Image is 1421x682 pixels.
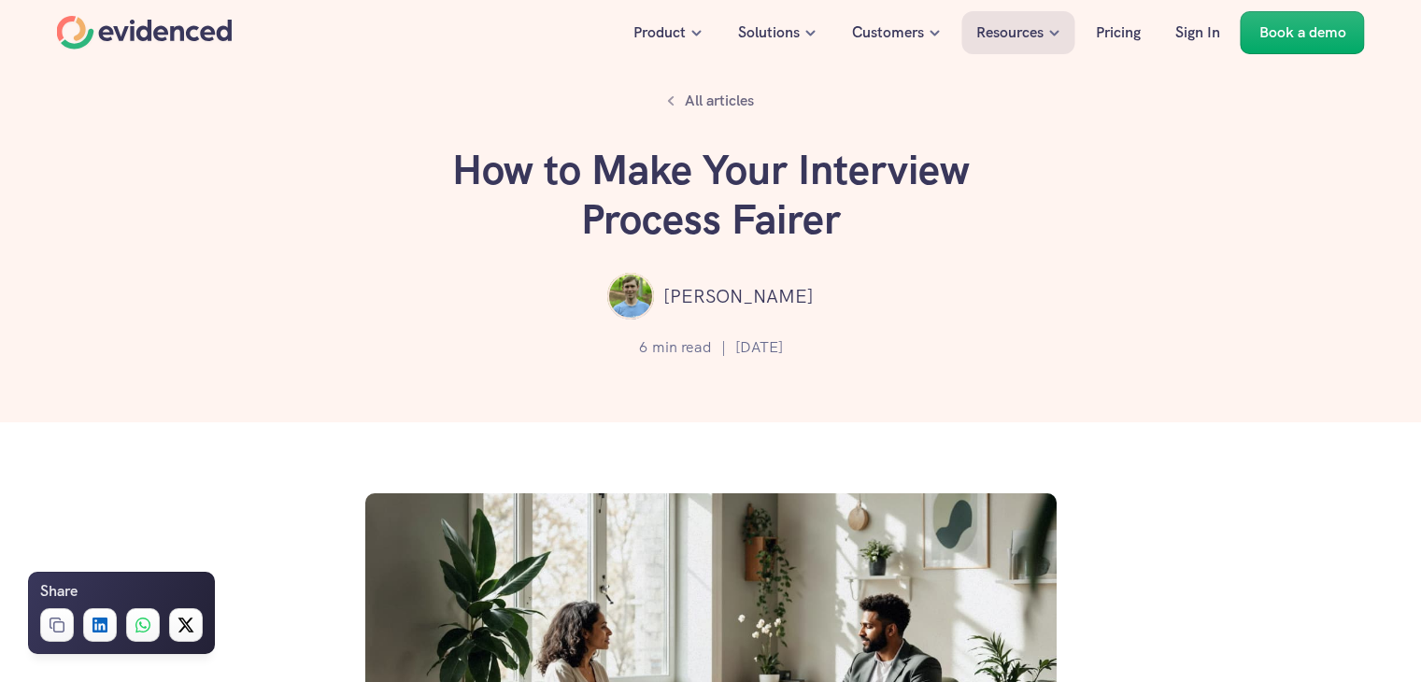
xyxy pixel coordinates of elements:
h6: Share [40,579,78,604]
img: "" [607,273,654,320]
p: | [721,335,726,360]
p: [DATE] [735,335,783,360]
p: Customers [852,21,924,45]
p: min read [652,335,712,360]
p: Sign In [1175,21,1220,45]
p: 6 [639,335,647,360]
a: Sign In [1161,11,1234,54]
a: All articles [657,84,764,118]
p: Book a demo [1259,21,1346,45]
p: [PERSON_NAME] [663,281,814,311]
a: Book a demo [1241,11,1365,54]
p: Pricing [1096,21,1141,45]
p: Resources [976,21,1044,45]
p: Product [633,21,686,45]
a: Home [57,16,233,50]
p: Solutions [738,21,800,45]
h1: How to Make Your Interview Process Fairer [431,146,991,245]
a: Pricing [1082,11,1155,54]
p: All articles [685,89,754,113]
